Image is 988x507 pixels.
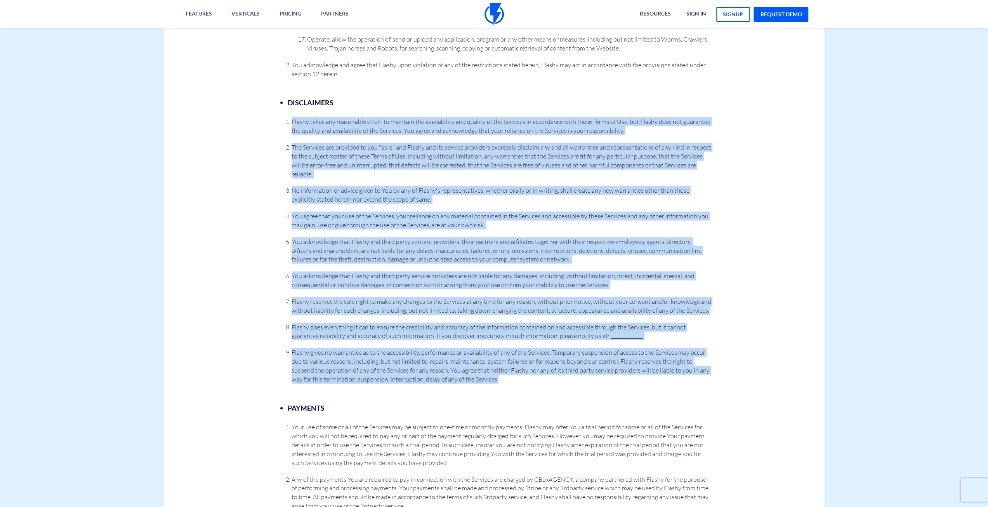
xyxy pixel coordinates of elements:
span: The Services are provided to you "as is" and Flashy and its service providers expressly disclaim ... [292,143,711,178]
span: You acknowledge that Flashy and third party content providers, their partners and affiliates toge... [292,238,701,263]
span: Flashy takes any reasonable effort to maintain the availability and quality of the Services in ac... [292,118,710,134]
a: signup [716,7,750,22]
span: No information or advice given to You by any of Flashy's representatives, whether orally or in wr... [292,186,689,203]
span: Flashy reserves the sole right to make any changes to the Services at any time for any reason, wi... [292,298,711,314]
span: Your use of some or all of the Services may be subject to one-time or monthly payments. Flashy ma... [292,423,705,466]
span: Operate, allow the operation of, send or upload any application, program or any other means or me... [307,35,708,52]
span: rd [487,493,493,501]
span: You acknowledge and agree that Flashy upon violation of any of the restrictions stated herein, Fl... [292,61,706,78]
span: Flashy does everything it can to ensure the credibility and accuracy of the information contained... [292,323,686,340]
span: You acknowledge that Flashy and third party service providers are not liable for any damages, inc... [292,272,695,289]
a: request demo [754,7,808,22]
span: rd [564,484,570,492]
strong: DISCLAIMERS [288,98,333,107]
span: Any of the payments You are required to pay in connection with the Services are charged by CBoxAG... [292,476,706,492]
strong: PAYMENTS [288,404,325,412]
span: Flashy gives no warranties as to the accessibility, performance or availability of any of the Ser... [292,348,710,383]
span: You agree that your use of the Services, your reliance on any material contained in the Services ... [292,212,708,229]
